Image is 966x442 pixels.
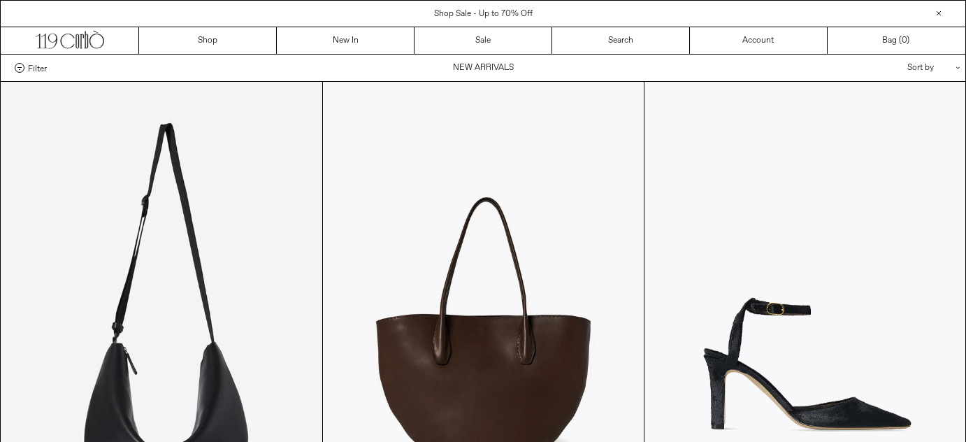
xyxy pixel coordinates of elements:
[690,27,828,54] a: Account
[902,34,909,47] span: )
[902,35,907,46] span: 0
[277,27,414,54] a: New In
[828,27,965,54] a: Bag ()
[826,55,951,81] div: Sort by
[28,63,47,73] span: Filter
[139,27,277,54] a: Shop
[414,27,552,54] a: Sale
[434,8,533,20] a: Shop Sale - Up to 70% Off
[552,27,690,54] a: Search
